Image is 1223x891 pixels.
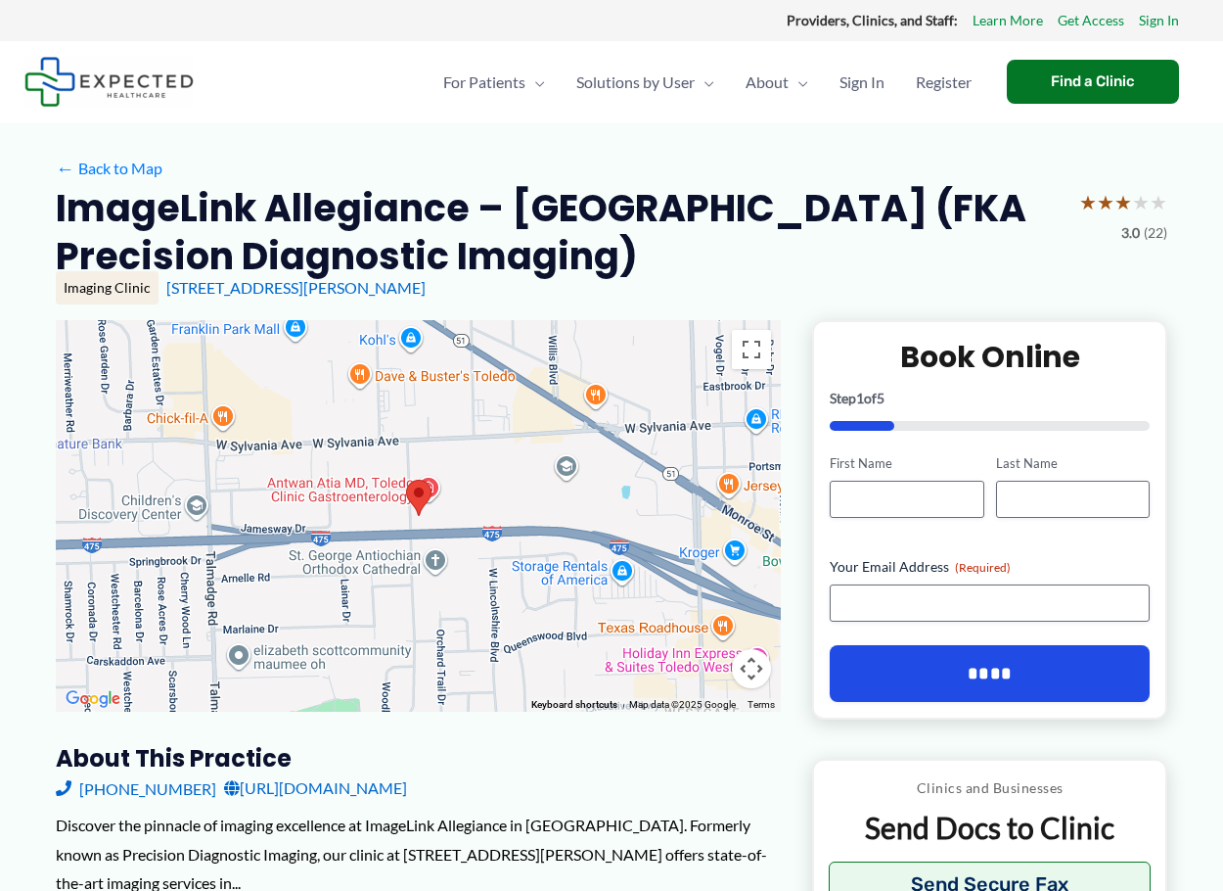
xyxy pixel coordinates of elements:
[1150,184,1167,220] span: ★
[1097,184,1114,220] span: ★
[1058,8,1124,33] a: Get Access
[856,390,864,406] span: 1
[732,330,771,369] button: Toggle fullscreen view
[1144,220,1167,246] span: (22)
[224,774,407,803] a: [URL][DOMAIN_NAME]
[955,560,1011,575] span: (Required)
[1114,184,1132,220] span: ★
[61,686,125,712] a: Open this area in Google Maps (opens a new window)
[789,48,808,117] span: Menu Toggle
[839,48,884,117] span: Sign In
[56,154,162,183] a: ←Back to Map
[732,649,771,688] button: Map camera controls
[24,57,194,107] img: Expected Healthcare Logo - side, dark font, small
[730,48,824,117] a: AboutMenu Toggle
[576,48,695,117] span: Solutions by User
[629,699,736,710] span: Map data ©2025 Google
[561,48,730,117] a: Solutions by UserMenu Toggle
[830,557,1150,577] label: Your Email Address
[695,48,714,117] span: Menu Toggle
[830,392,1150,405] p: Step of
[747,699,775,710] a: Terms (opens in new tab)
[56,271,159,305] div: Imaging Clinic
[746,48,789,117] span: About
[56,159,74,177] span: ←
[877,390,884,406] span: 5
[829,809,1151,847] p: Send Docs to Clinic
[1121,220,1140,246] span: 3.0
[996,454,1150,473] label: Last Name
[531,698,617,712] button: Keyboard shortcuts
[829,775,1151,801] p: Clinics and Businesses
[56,774,216,803] a: [PHONE_NUMBER]
[443,48,525,117] span: For Patients
[830,454,983,473] label: First Name
[428,48,561,117] a: For PatientsMenu Toggle
[830,338,1150,376] h2: Book Online
[61,686,125,712] img: Google
[916,48,972,117] span: Register
[1079,184,1097,220] span: ★
[56,743,781,774] h3: About this practice
[1139,8,1179,33] a: Sign In
[900,48,987,117] a: Register
[824,48,900,117] a: Sign In
[1132,184,1150,220] span: ★
[56,184,1064,281] h2: ImageLink Allegiance – [GEOGRAPHIC_DATA] (FKA Precision Diagnostic Imaging)
[973,8,1043,33] a: Learn More
[166,278,426,297] a: [STREET_ADDRESS][PERSON_NAME]
[787,12,958,28] strong: Providers, Clinics, and Staff:
[428,48,987,117] nav: Primary Site Navigation
[1007,60,1179,104] a: Find a Clinic
[525,48,545,117] span: Menu Toggle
